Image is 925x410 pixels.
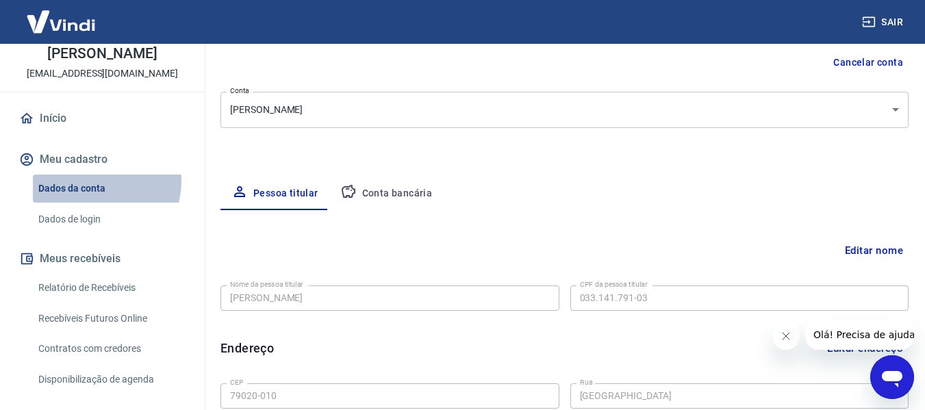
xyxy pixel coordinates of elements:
[870,355,914,399] iframe: Botão para abrir a janela de mensagens
[16,144,188,175] button: Meu cadastro
[33,274,188,302] a: Relatório de Recebíveis
[16,244,188,274] button: Meus recebíveis
[772,322,800,350] iframe: Fechar mensagem
[16,103,188,133] a: Início
[27,66,178,81] p: [EMAIL_ADDRESS][DOMAIN_NAME]
[230,377,243,387] label: CEP
[33,205,188,233] a: Dados de login
[230,279,303,290] label: Nome da pessoa titular
[33,335,188,363] a: Contratos com credores
[329,177,444,210] button: Conta bancária
[33,175,188,203] a: Dados da conta
[220,177,329,210] button: Pessoa titular
[16,1,105,42] img: Vindi
[220,339,274,357] h6: Endereço
[33,366,188,394] a: Disponibilização de agenda
[580,279,648,290] label: CPF da pessoa titular
[47,47,157,61] p: [PERSON_NAME]
[859,10,909,35] button: Sair
[828,50,909,75] button: Cancelar conta
[580,377,593,387] label: Rua
[33,305,188,333] a: Recebíveis Futuros Online
[230,86,249,96] label: Conta
[805,320,914,350] iframe: Mensagem da empresa
[8,10,115,21] span: Olá! Precisa de ajuda?
[839,238,909,264] button: Editar nome
[220,92,909,128] div: [PERSON_NAME]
